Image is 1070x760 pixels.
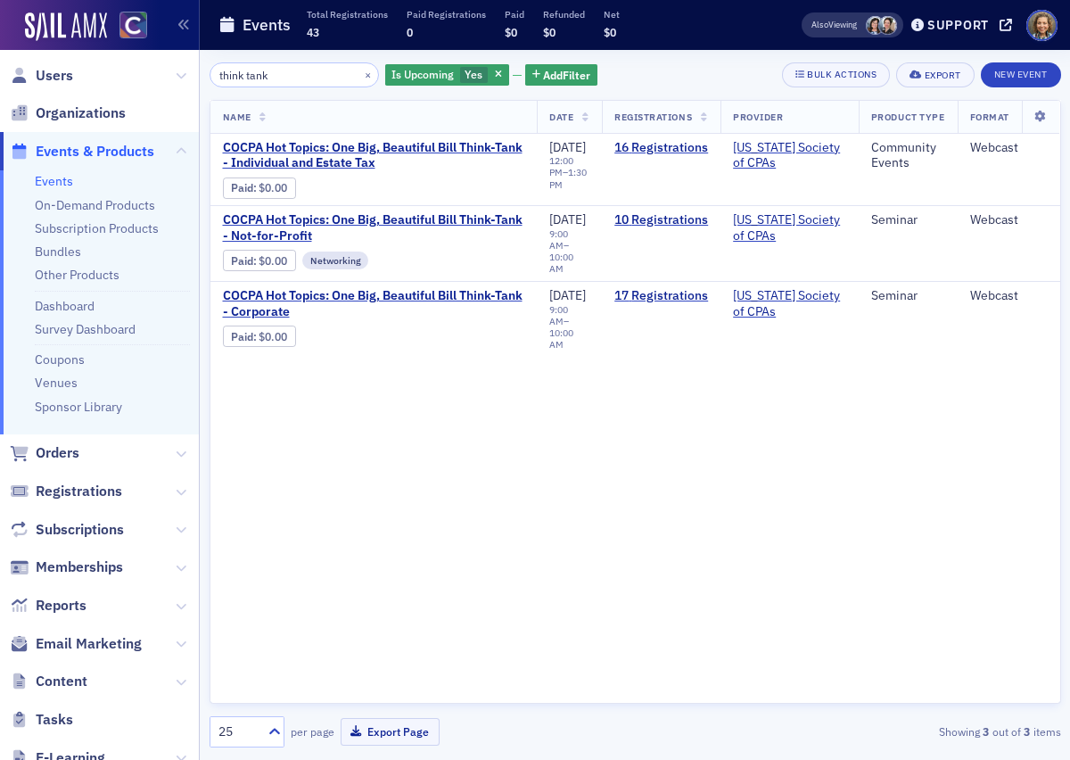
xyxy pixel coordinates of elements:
span: Subscriptions [36,520,124,540]
a: 17 Registrations [614,288,708,304]
label: per page [291,723,334,739]
a: New Event [981,65,1061,81]
div: 25 [218,723,258,741]
strong: 3 [980,723,992,739]
a: [US_STATE] Society of CPAs [733,140,846,171]
a: Events & Products [10,142,154,161]
span: Organizations [36,103,126,123]
a: Registrations [10,482,122,501]
a: Reports [10,596,86,615]
div: Support [927,17,989,33]
div: – [549,304,589,351]
a: Events [35,173,73,189]
span: Content [36,672,87,691]
a: Users [10,66,73,86]
div: Yes [385,64,509,87]
div: Paid: 11 - $0 [223,250,296,271]
time: 9:00 AM [549,303,568,327]
p: Net [604,8,620,21]
p: Paid [505,8,524,21]
span: Name [223,111,251,123]
a: Dashboard [35,298,95,314]
span: Yes [465,67,482,81]
span: Stacy Svendsen [866,16,885,35]
a: [US_STATE] Society of CPAs [733,212,846,244]
a: Other Products [35,267,119,283]
span: Colorado Society of CPAs [733,140,846,171]
span: [DATE] [549,139,586,155]
a: 10 Registrations [614,212,708,228]
a: 16 Registrations [614,140,708,156]
span: Viewing [811,19,857,31]
span: [DATE] [549,287,586,303]
a: View Homepage [107,12,147,42]
a: Coupons [35,351,85,368]
span: Registrations [36,482,122,501]
div: Bulk Actions [807,70,877,79]
a: Memberships [10,558,123,577]
a: Paid [231,254,253,268]
time: 10:00 AM [549,251,573,275]
div: Seminar [871,288,945,304]
button: AddFilter [525,64,598,87]
a: On-Demand Products [35,197,155,213]
span: 43 [307,25,319,39]
span: Colorado Society of CPAs [733,288,846,319]
div: Webcast [970,288,1048,304]
div: Seminar [871,212,945,228]
div: Showing out of items [789,723,1060,739]
a: COCPA Hot Topics: One Big, Beautiful Bill Think-Tank - Individual and Estate Tax [223,140,525,171]
div: Paid: 16 - $0 [223,178,296,199]
p: Total Registrations [307,8,388,21]
div: – [549,155,589,190]
span: $0.00 [259,254,287,268]
a: [US_STATE] Society of CPAs [733,288,846,319]
span: Orders [36,443,79,463]
span: Events & Products [36,142,154,161]
span: Add Filter [543,67,590,83]
span: Date [549,111,573,123]
a: Subscriptions [10,520,124,540]
time: 12:00 PM [549,154,573,178]
span: Pamela Galey-Coleman [878,16,897,35]
img: SailAMX [119,12,147,39]
button: Export [896,62,974,87]
button: New Event [981,62,1061,87]
span: : [231,181,259,194]
a: COCPA Hot Topics: One Big, Beautiful Bill Think-Tank - Corporate [223,288,525,319]
span: Format [970,111,1009,123]
input: Search… [210,62,380,87]
time: 1:30 PM [549,166,587,190]
span: $0 [604,25,616,39]
div: – [549,228,589,276]
h1: Events [243,14,291,36]
strong: 3 [1021,723,1033,739]
p: Paid Registrations [407,8,486,21]
div: Also [811,19,828,30]
span: $0 [543,25,556,39]
span: Reports [36,596,86,615]
div: Webcast [970,140,1048,156]
span: : [231,254,259,268]
a: Venues [35,375,78,391]
span: 0 [407,25,413,39]
span: $0.00 [259,330,287,343]
span: Users [36,66,73,86]
div: Networking [302,252,369,269]
span: Provider [733,111,783,123]
button: × [360,66,376,82]
img: SailAMX [25,12,107,41]
span: Registrations [614,111,692,123]
a: Organizations [10,103,126,123]
time: 9:00 AM [549,227,568,252]
span: Is Upcoming [391,67,454,81]
a: Paid [231,330,253,343]
a: Sponsor Library [35,399,122,415]
a: Subscription Products [35,220,159,236]
a: COCPA Hot Topics: One Big, Beautiful Bill Think-Tank - Not-for-Profit [223,212,525,244]
span: Tasks [36,710,73,730]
